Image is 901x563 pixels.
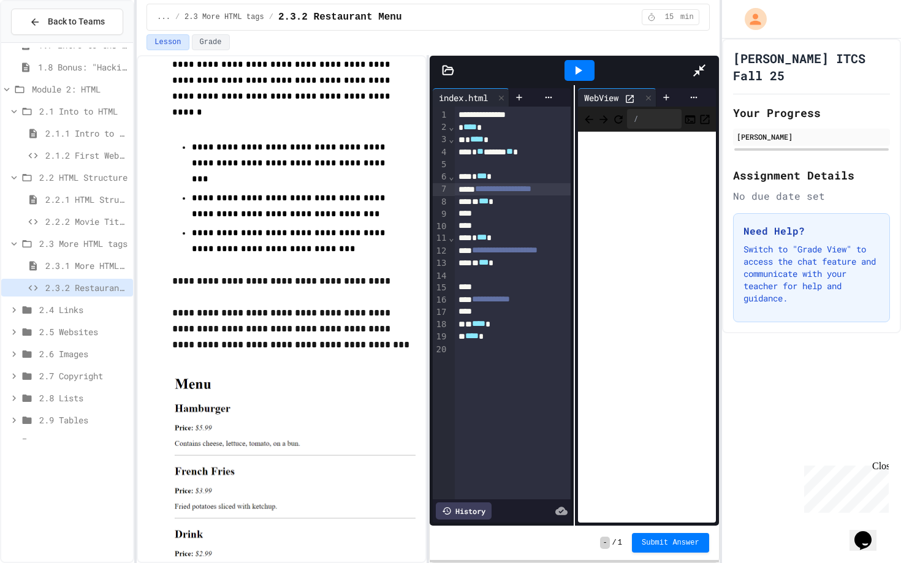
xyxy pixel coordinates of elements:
[11,9,123,35] button: Back to Teams
[598,111,610,126] span: Forward
[733,167,890,184] h2: Assignment Details
[269,12,273,22] span: /
[45,281,128,294] span: 2.3.2 Restaurant Menu
[433,270,448,282] div: 14
[618,538,622,548] span: 1
[612,111,625,126] button: Refresh
[39,414,128,426] span: 2.9 Tables
[448,122,454,132] span: Fold line
[45,259,128,272] span: 2.3.1 More HTML Tags
[433,319,448,331] div: 18
[737,131,886,142] div: [PERSON_NAME]
[39,391,128,404] span: 2.8 Lists
[433,306,448,319] div: 17
[743,243,880,304] p: Switch to "Grade View" to access the chat feature and communicate with your teacher for help and ...
[433,196,448,208] div: 8
[600,537,609,549] span: -
[39,171,128,184] span: 2.2 HTML Structure
[45,127,128,140] span: 2.1.1 Intro to HTML
[45,215,128,228] span: 2.2.2 Movie Title
[433,183,448,195] div: 7
[39,237,128,250] span: 2.3 More HTML tags
[39,303,128,316] span: 2.4 Links
[733,104,890,121] h2: Your Progress
[39,369,128,382] span: 2.7 Copyright
[45,149,128,162] span: 2.1.2 First Webpage
[433,159,448,171] div: 5
[32,83,128,96] span: Module 2: HTML
[733,189,890,203] div: No due date set
[433,282,448,294] div: 15
[578,88,656,107] div: WebView
[433,344,448,356] div: 20
[578,91,625,104] div: WebView
[448,172,454,181] span: Fold line
[433,88,509,107] div: index.html
[175,12,180,22] span: /
[612,538,617,548] span: /
[578,132,716,523] iframe: Web Preview
[433,146,448,159] div: 4
[733,50,890,84] h1: [PERSON_NAME] ITCS Fall 25
[38,61,128,74] span: 1.8 Bonus: "Hacking" The Web
[433,245,448,257] div: 12
[48,15,105,28] span: Back to Teams
[433,257,448,270] div: 13
[433,171,448,183] div: 6
[743,224,880,238] h3: Need Help?
[799,461,889,513] iframe: chat widget
[699,111,711,126] button: Open in new tab
[448,233,454,243] span: Fold line
[660,12,679,22] span: 15
[433,109,448,121] div: 1
[39,325,128,338] span: 2.5 Websites
[583,111,595,126] span: Back
[39,105,128,118] span: 2.1 Into to HTML
[433,134,448,146] div: 3
[433,91,494,104] div: index.html
[436,502,492,520] div: History
[684,111,696,126] button: Console
[146,34,189,50] button: Lesson
[627,109,682,129] div: /
[192,34,230,50] button: Grade
[433,121,448,134] div: 2
[680,12,694,22] span: min
[732,5,770,33] div: My Account
[433,294,448,306] div: 16
[157,12,170,22] span: ...
[642,538,699,548] span: Submit Answer
[433,232,448,244] div: 11
[850,514,889,551] iframe: chat widget
[278,10,402,25] span: 2.3.2 Restaurant Menu
[433,331,448,343] div: 19
[433,208,448,221] div: 9
[45,193,128,206] span: 2.2.1 HTML Structure
[448,134,454,144] span: Fold line
[5,5,85,78] div: Chat with us now!Close
[433,221,448,233] div: 10
[632,533,709,553] button: Submit Answer
[39,436,128,448] span: 2.10 Buttons I
[39,347,128,360] span: 2.6 Images
[184,12,264,22] span: 2.3 More HTML tags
